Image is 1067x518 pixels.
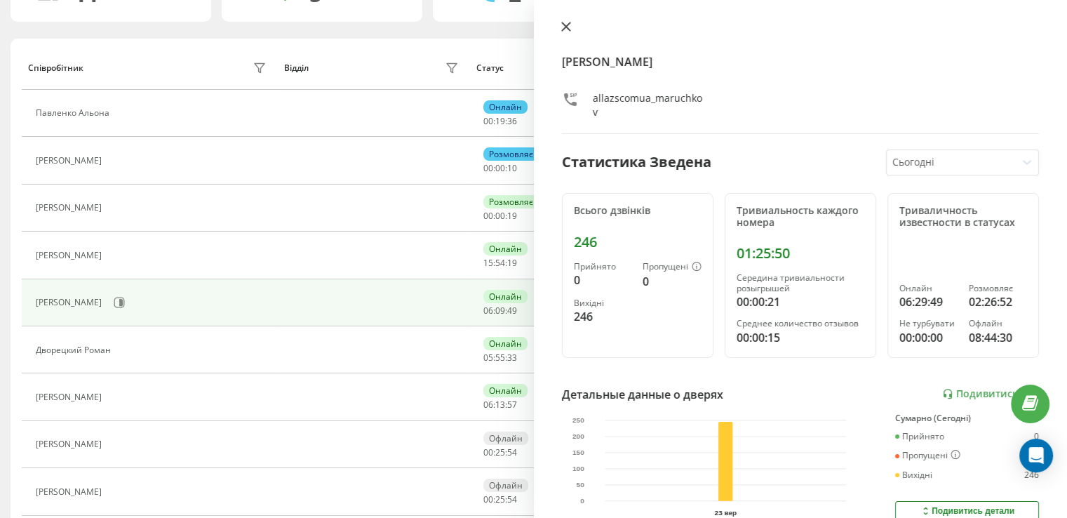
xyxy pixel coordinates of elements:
[902,469,932,481] font: Вихідні
[483,210,493,222] font: 00
[489,101,522,113] font: Онлайн
[505,115,507,127] font: :
[574,309,593,324] font: 246
[899,282,932,294] font: Онлайн
[572,449,584,456] text: 150
[969,282,1013,294] font: Розмовляє
[737,317,859,329] font: Среднее количество отзывов
[495,162,505,174] font: 00
[483,493,493,505] font: 00
[495,115,505,127] font: 19
[969,330,1012,345] font: 08:44:30
[507,162,517,174] span: 10
[902,449,948,461] font: Пропущені
[489,196,533,208] font: Розмовляє
[507,210,517,222] span: 19
[562,54,652,69] font: [PERSON_NAME]
[36,296,102,308] font: [PERSON_NAME]
[572,465,584,472] text: 100
[562,152,711,171] font: Статистика Зведена
[505,162,507,174] font: :
[493,493,495,505] font: :
[36,249,102,261] font: [PERSON_NAME]
[574,232,597,251] font: 246
[956,387,1039,400] font: Подивитись звіт
[36,107,109,119] font: Павленко Альона
[507,257,517,269] span: 19
[1024,469,1039,481] font: 246
[1034,430,1039,442] font: 0
[493,446,495,458] font: :
[737,294,780,310] font: 00:00:21
[507,446,517,458] span: 54
[969,294,1012,310] font: 02:26:52
[489,148,533,160] font: Розмовляє
[507,352,517,364] span: 33
[572,416,584,424] text: 250
[899,330,943,345] font: 00:00:00
[505,446,507,458] font: :
[715,509,737,517] text: 23 вер
[580,497,584,505] text: 0
[942,388,1039,400] a: Подивитись звіт
[574,297,604,309] font: Вихідні
[895,412,971,424] font: Сумарно (Сегодні)
[574,204,650,217] font: Всього дзвінків
[495,257,505,269] font: 54
[737,330,780,345] font: 00:00:15
[493,210,495,222] font: :
[493,257,495,269] font: :
[505,399,507,411] font: :
[495,493,505,505] font: 25
[505,257,507,269] font: :
[493,399,495,411] font: :
[495,305,505,317] font: 09
[507,399,517,411] span: 57
[495,352,505,364] font: 55
[574,272,580,288] font: 0
[507,305,517,317] span: 49
[476,62,504,74] font: Статус
[489,385,522,397] font: Онлайн
[483,399,493,411] font: 06
[36,438,102,450] font: [PERSON_NAME]
[36,154,102,166] font: [PERSON_NAME]
[505,210,507,222] font: :
[574,260,616,272] font: Прийнято
[643,260,688,272] font: Пропущені
[737,204,859,229] font: Тривиальность каждого номера
[489,243,522,255] font: Онлайн
[505,352,507,364] font: :
[932,506,1014,516] font: Подивитись детали
[483,257,493,269] font: 15
[505,493,507,505] font: :
[737,244,790,263] font: 01:25:50
[643,274,649,289] font: 0
[495,446,505,458] font: 25
[489,291,522,303] font: Онлайн
[483,115,493,127] font: 00
[36,391,102,403] font: [PERSON_NAME]
[489,432,523,444] font: Офлайн
[495,210,505,222] font: 00
[576,481,584,489] text: 50
[899,317,955,329] font: Не турбувати
[489,479,523,491] font: Офлайн
[493,305,495,317] font: :
[483,305,493,317] font: 06
[902,430,944,442] font: Прийнято
[28,62,83,74] font: Співробітник
[495,399,505,411] font: 13
[899,294,943,310] font: 06:29:49
[493,115,495,127] font: :
[737,272,845,293] font: Середина тривиальности розыгрышей
[507,493,517,505] span: 54
[36,201,102,213] font: [PERSON_NAME]
[572,432,584,440] text: 200
[483,352,493,364] font: 05
[1019,439,1053,472] div: Открытый Интерком Мессенджер
[489,338,522,350] font: Онлайн
[507,115,517,127] span: 36
[505,305,507,317] font: :
[284,62,309,74] font: Відділ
